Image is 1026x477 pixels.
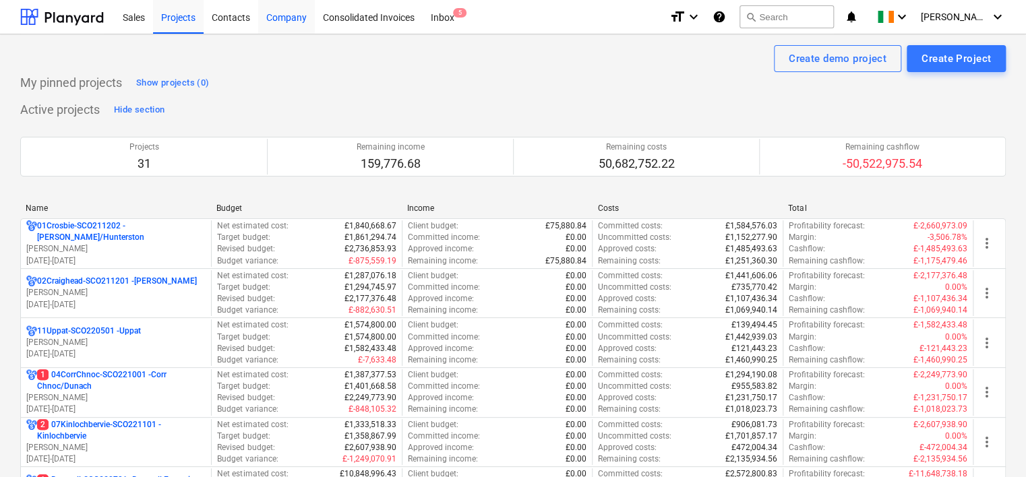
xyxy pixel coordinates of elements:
[26,203,206,213] div: Name
[408,305,478,316] p: Remaining income :
[945,431,967,442] p: 0.00%
[37,220,206,243] p: 01Crosbie-SCO211202 - [PERSON_NAME]/Hunterston
[217,343,274,354] p: Revised budget :
[26,287,206,298] p: [PERSON_NAME]
[20,75,122,91] p: My pinned projects
[597,203,777,213] div: Costs
[344,293,396,305] p: £2,177,376.48
[26,337,206,348] p: [PERSON_NAME]
[349,404,396,415] p: £-848,105.32
[408,381,480,392] p: Committed income :
[26,419,37,442] div: Project has multi currencies enabled
[789,453,865,465] p: Remaining cashflow :
[407,203,587,213] div: Income
[598,319,663,331] p: Committed costs :
[774,45,901,72] button: Create demo project
[598,243,657,255] p: Approved costs :
[789,282,816,293] p: Margin :
[990,9,1006,25] i: keyboard_arrow_down
[26,299,206,311] p: [DATE] - [DATE]
[566,392,586,404] p: £0.00
[725,220,777,232] p: £1,584,576.03
[928,232,967,243] p: -3,506.78%
[26,392,206,404] p: [PERSON_NAME]
[598,404,661,415] p: Remaining costs :
[789,369,865,381] p: Profitability forecast :
[979,235,995,251] span: more_vert
[545,220,586,232] p: £75,880.84
[789,442,825,453] p: Cashflow :
[408,404,478,415] p: Remaining income :
[979,335,995,351] span: more_vert
[789,255,865,267] p: Remaining cashflow :
[845,9,858,25] i: notifications
[921,11,988,22] span: [PERSON_NAME]
[26,220,206,267] div: 01Crosbie-SCO211202 -[PERSON_NAME]/Hunterston[PERSON_NAME][DATE]-[DATE]
[408,453,478,465] p: Remaining income :
[789,331,816,343] p: Margin :
[789,232,816,243] p: Margin :
[342,453,396,465] p: £-1,249,070.91
[731,419,777,431] p: £906,081.73
[545,255,586,267] p: £75,880.84
[566,442,586,453] p: £0.00
[789,354,865,366] p: Remaining cashflow :
[731,381,777,392] p: £955,583.82
[598,392,657,404] p: Approved costs :
[37,419,206,442] p: 07Kinlochbervie-SCO221101 - Kinlochbervie
[731,319,777,331] p: £139,494.45
[913,369,967,381] p: £-2,249,773.90
[598,232,671,243] p: Uncommitted costs :
[344,369,396,381] p: £1,387,377.53
[344,232,396,243] p: £1,861,294.74
[344,319,396,331] p: £1,574,800.00
[907,45,1006,72] button: Create Project
[959,412,1026,477] iframe: Chat Widget
[598,369,663,381] p: Committed costs :
[566,243,586,255] p: £0.00
[26,243,206,255] p: [PERSON_NAME]
[789,419,865,431] p: Profitability forecast :
[408,442,474,453] p: Approved income :
[725,305,777,316] p: £1,069,940.14
[598,419,663,431] p: Committed costs :
[598,270,663,282] p: Committed costs :
[26,369,206,416] div: 104CorrChnoc-SCO221001 -Corr Chnoc/Dunach[PERSON_NAME][DATE]-[DATE]
[725,404,777,415] p: £1,018,023.73
[913,255,967,267] p: £-1,175,479.46
[789,404,865,415] p: Remaining cashflow :
[598,282,671,293] p: Uncommitted costs :
[344,392,396,404] p: £2,249,773.90
[746,11,756,22] span: search
[26,404,206,415] p: [DATE] - [DATE]
[945,381,967,392] p: 0.00%
[913,243,967,255] p: £-1,485,493.63
[913,293,967,305] p: £-1,107,436.34
[344,331,396,343] p: £1,574,800.00
[598,381,671,392] p: Uncommitted costs :
[566,381,586,392] p: £0.00
[408,354,478,366] p: Remaining income :
[217,220,288,232] p: Net estimated cost :
[725,243,777,255] p: £1,485,493.63
[566,354,586,366] p: £0.00
[789,270,865,282] p: Profitability forecast :
[725,453,777,465] p: £2,135,934.56
[566,404,586,415] p: £0.00
[344,282,396,293] p: £1,294,745.97
[217,232,270,243] p: Target budget :
[669,9,686,25] i: format_size
[37,369,49,380] span: 1
[566,419,586,431] p: £0.00
[114,102,164,118] div: Hide section
[216,203,396,213] div: Budget
[789,50,886,67] div: Create demo project
[408,369,458,381] p: Client budget :
[979,285,995,301] span: more_vert
[566,232,586,243] p: £0.00
[217,282,270,293] p: Target budget :
[408,431,480,442] p: Committed income :
[725,293,777,305] p: £1,107,436.34
[37,419,49,430] span: 2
